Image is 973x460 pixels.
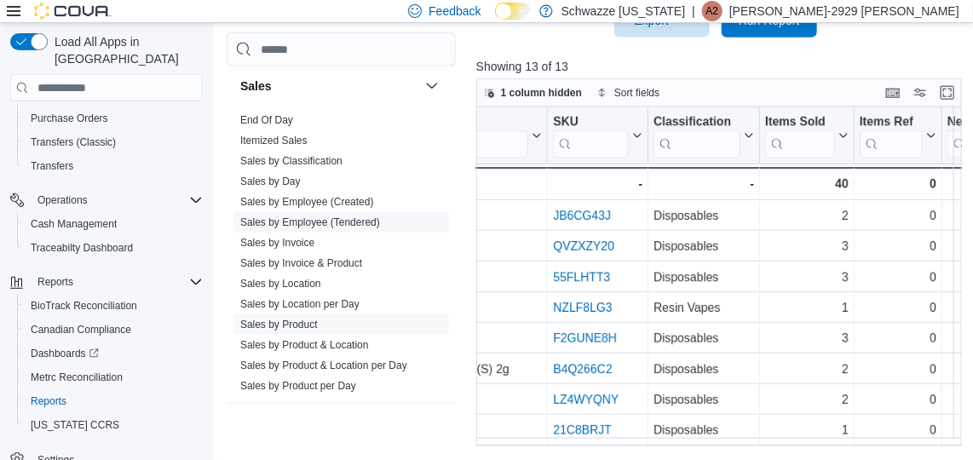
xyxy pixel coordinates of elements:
button: Display options [910,83,930,103]
a: Sales by Day [240,175,301,187]
a: Sales by Product & Location per Day [240,359,407,371]
span: [US_STATE] CCRS [31,418,119,432]
div: Disposables [653,205,754,226]
a: Purchase Orders [24,108,115,129]
p: Schwazze [US_STATE] [561,1,686,21]
div: 3 [765,236,849,256]
div: Disposables [653,389,754,410]
a: Canadian Compliance [24,319,138,340]
span: Sales by Invoice [240,236,314,250]
span: End Of Day [240,113,293,127]
a: LZ4WYQNY [553,393,619,406]
div: Items Ref [860,114,923,130]
div: Dime AIO Blackberry OG (I) 2g [224,205,542,226]
a: Sales by Product [240,319,318,331]
a: Transfers [24,156,80,176]
div: Disposables [653,328,754,348]
button: Sales [240,78,418,95]
button: Transfers [17,154,210,178]
span: A2 [706,1,719,21]
div: - [553,174,642,194]
div: Disposables [653,236,754,256]
div: 2 [765,359,849,379]
button: BioTrack Reconciliation [17,294,210,318]
span: Washington CCRS [24,415,203,435]
span: Reports [31,272,203,292]
span: Feedback [429,3,481,20]
span: Cash Management [24,214,203,234]
button: Sales [422,76,442,96]
a: Reports [24,391,73,411]
div: 0 [860,236,936,256]
div: Items Ref [860,114,923,158]
div: SKU URL [553,114,629,158]
span: Sales by Product [240,318,318,331]
div: Resin Vapes [653,297,754,318]
span: Load All Apps in [GEOGRAPHIC_DATA] [48,33,203,67]
span: Canadian Compliance [31,323,131,336]
button: Enter fullscreen [937,83,958,103]
div: 1 [765,297,849,318]
div: Product [224,114,528,130]
span: Sort fields [614,86,659,100]
div: 0 [860,389,936,410]
div: Dime AIO Peach Kush (I) 2g [224,420,542,440]
span: Purchase Orders [24,108,203,129]
button: Traceabilty Dashboard [17,236,210,260]
span: Transfers [31,159,73,173]
div: Dime AIO Live Resin Papaya (H) 1g [224,297,542,318]
span: Sales by Product per Day [240,379,356,393]
button: Reports [3,270,210,294]
div: Product [224,114,528,158]
span: Sales by Classification [240,154,343,168]
button: Operations [31,190,95,210]
span: Operations [31,190,203,210]
span: Metrc Reconciliation [31,371,123,384]
button: Cash Management [17,212,210,236]
a: NZLF8LG3 [553,301,612,314]
button: Transfers (Classic) [17,130,210,154]
a: Dashboards [17,342,210,365]
button: Keyboard shortcuts [883,83,903,103]
span: Canadian Compliance [24,319,203,340]
span: BioTrack Reconciliation [24,296,203,316]
span: Sales by Day [240,175,301,188]
div: Dime AIO Peach Ice Tea (H) 2g [224,389,542,410]
a: JB6CG43J [553,209,611,222]
a: Sales by Classification [240,155,343,167]
a: Sales by Location [240,278,321,290]
div: Disposables [653,359,754,379]
a: [US_STATE] CCRS [24,415,126,435]
div: - [653,174,754,194]
div: 2 [765,389,849,410]
div: 0 [860,328,936,348]
button: Classification [653,114,754,158]
a: Dashboards [24,343,106,364]
button: 1 column hidden [477,83,589,103]
p: [PERSON_NAME]-2929 [PERSON_NAME] [729,1,959,21]
span: Itemized Sales [240,134,308,147]
button: Sort fields [590,83,666,103]
div: Adrian-2929 Telles [702,1,723,21]
button: Reports [31,272,80,292]
span: Reports [24,391,203,411]
div: Dime AIO Live Resin Grape Limeade (H) 1g [224,267,542,287]
div: 0 [860,297,936,318]
img: Cova [34,3,111,20]
span: Sales by Invoice & Product [240,256,362,270]
div: 0 [860,205,936,226]
div: Dime AIO Mowie Wowie 1:1:1 THC:CBD:THCV (S) 2g [224,359,542,379]
div: 0 [860,267,936,287]
span: 1 column hidden [501,86,582,100]
button: Purchase Orders [17,106,210,130]
a: Cash Management [24,214,124,234]
a: 21C8BRJT [553,423,611,437]
a: Traceabilty Dashboard [24,238,140,258]
div: Items Sold [765,114,835,158]
span: BioTrack Reconciliation [31,299,137,313]
button: Operations [3,188,210,212]
div: Sales [227,110,456,403]
div: Classification [653,114,740,158]
a: Sales by Location per Day [240,298,360,310]
span: Purchase Orders [31,112,108,125]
